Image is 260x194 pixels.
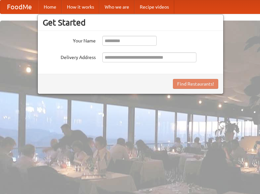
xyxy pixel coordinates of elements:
[99,0,134,14] a: Who we are
[38,0,62,14] a: Home
[43,52,96,61] label: Delivery Address
[62,0,99,14] a: How it works
[173,79,218,89] button: Find Restaurants!
[134,0,174,14] a: Recipe videos
[43,18,218,28] h3: Get Started
[43,36,96,44] label: Your Name
[0,0,38,14] a: FoodMe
